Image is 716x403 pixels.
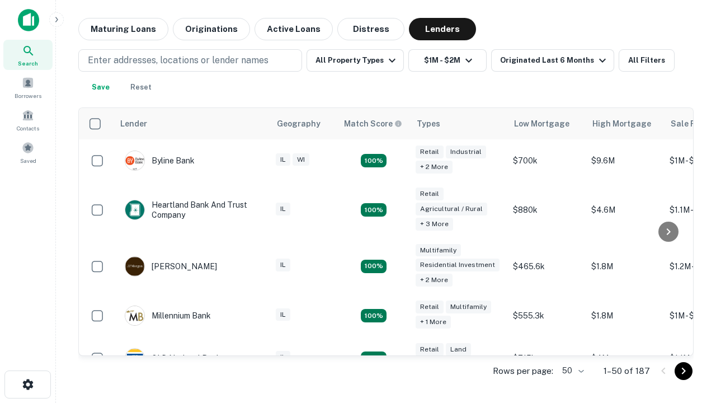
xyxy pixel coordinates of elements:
td: $1.8M [586,294,664,337]
td: $9.6M [586,139,664,182]
td: $1.8M [586,238,664,295]
iframe: Chat Widget [660,278,716,331]
p: Rows per page: [493,364,553,378]
div: Capitalize uses an advanced AI algorithm to match your search with the best lender. The match sco... [344,118,402,130]
div: High Mortgage [592,117,651,130]
button: Originated Last 6 Months [491,49,614,72]
div: Retail [416,301,444,313]
div: IL [276,308,290,321]
a: Borrowers [3,72,53,102]
td: $700k [507,139,586,182]
td: $715k [507,337,586,379]
img: picture [125,200,144,219]
div: WI [293,153,309,166]
div: Geography [277,117,321,130]
div: Low Mortgage [514,117,569,130]
th: Geography [270,108,337,139]
div: Matching Properties: 16, hasApolloMatch: undefined [361,309,387,322]
span: Contacts [17,124,39,133]
button: $1M - $2M [408,49,487,72]
div: Originated Last 6 Months [500,54,609,67]
div: Matching Properties: 18, hasApolloMatch: undefined [361,352,387,365]
button: Go to next page [675,362,693,380]
img: picture [125,257,144,276]
div: Multifamily [446,301,491,313]
div: + 2 more [416,274,453,287]
div: Lender [120,117,147,130]
th: Lender [114,108,270,139]
img: capitalize-icon.png [18,9,39,31]
span: Saved [20,156,36,165]
div: + 2 more [416,161,453,174]
img: picture [125,349,144,368]
div: Types [417,117,440,130]
div: Land [446,343,471,356]
td: $465.6k [507,238,586,295]
div: Residential Investment [416,259,500,271]
div: IL [276,203,290,215]
div: OLD National Bank [125,348,221,368]
div: Millennium Bank [125,306,211,326]
button: Maturing Loans [78,18,168,40]
div: Matching Properties: 27, hasApolloMatch: undefined [361,260,387,273]
td: $4.6M [586,182,664,238]
div: + 3 more [416,218,453,231]
span: Borrowers [15,91,41,100]
div: IL [276,351,290,364]
th: Types [410,108,507,139]
div: Retail [416,343,444,356]
th: Low Mortgage [507,108,586,139]
h6: Match Score [344,118,400,130]
th: Capitalize uses an advanced AI algorithm to match your search with the best lender. The match sco... [337,108,410,139]
div: Heartland Bank And Trust Company [125,200,259,220]
button: Lenders [409,18,476,40]
button: Distress [337,18,404,40]
div: + 1 more [416,316,451,329]
td: $880k [507,182,586,238]
th: High Mortgage [586,108,664,139]
a: Saved [3,137,53,167]
span: Search [18,59,38,68]
div: Industrial [446,146,486,158]
div: [PERSON_NAME] [125,256,217,277]
button: Save your search to get updates of matches that match your search criteria. [83,76,119,99]
td: $4M [586,337,664,379]
div: Retail [416,188,444,200]
p: 1–50 of 187 [604,364,650,378]
div: Matching Properties: 17, hasApolloMatch: undefined [361,203,387,217]
p: Enter addresses, locations or lender names [88,54,268,67]
div: 50 [558,363,586,379]
div: Multifamily [416,244,461,257]
button: All Filters [619,49,675,72]
button: Active Loans [255,18,333,40]
img: picture [125,151,144,170]
div: IL [276,153,290,166]
div: IL [276,259,290,271]
div: Retail [416,146,444,158]
a: Search [3,40,53,70]
button: Reset [123,76,159,99]
button: All Property Types [307,49,404,72]
div: Byline Bank [125,151,195,171]
div: Matching Properties: 20, hasApolloMatch: undefined [361,154,387,167]
td: $555.3k [507,294,586,337]
div: Agricultural / Rural [416,203,487,215]
button: Originations [173,18,250,40]
img: picture [125,306,144,325]
button: Enter addresses, locations or lender names [78,49,302,72]
a: Contacts [3,105,53,135]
